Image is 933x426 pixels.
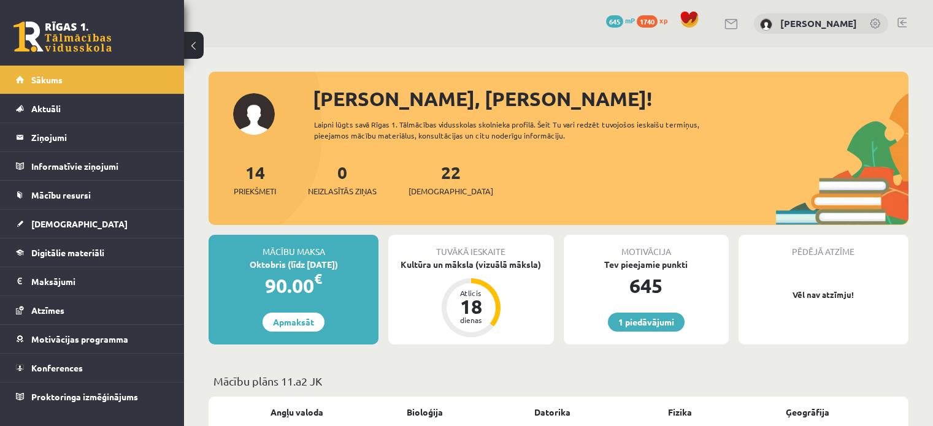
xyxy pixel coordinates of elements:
[16,325,169,353] a: Motivācijas programma
[313,84,908,113] div: [PERSON_NAME], [PERSON_NAME]!
[263,313,324,332] a: Apmaksāt
[308,161,377,197] a: 0Neizlasītās ziņas
[16,296,169,324] a: Atzīmes
[209,235,378,258] div: Mācību maksa
[16,354,169,382] a: Konferences
[31,74,63,85] span: Sākums
[314,119,734,141] div: Laipni lūgts savā Rīgas 1. Tālmācības vidusskolas skolnieka profilā. Šeit Tu vari redzēt tuvojošo...
[234,161,276,197] a: 14Priekšmeti
[31,152,169,180] legend: Informatīvie ziņojumi
[453,316,490,324] div: dienas
[409,161,493,197] a: 22[DEMOGRAPHIC_DATA]
[209,271,378,300] div: 90.00
[314,270,322,287] span: €
[16,66,169,94] a: Sākums
[16,238,169,267] a: Digitālie materiāli
[564,271,729,300] div: 645
[31,247,104,258] span: Digitālie materiāli
[308,185,377,197] span: Neizlasītās ziņas
[31,267,169,295] legend: Maksājumi
[745,289,902,301] p: Vēl nav atzīmju!
[16,382,169,411] a: Proktoringa izmēģinājums
[606,15,635,25] a: 645 mP
[388,258,553,271] div: Kultūra un māksla (vizuālā māksla)
[606,15,623,28] span: 645
[31,391,138,402] span: Proktoringa izmēģinājums
[564,235,729,258] div: Motivācija
[786,406,829,419] a: Ģeogrāfija
[13,21,112,52] a: Rīgas 1. Tālmācības vidusskola
[739,235,908,258] div: Pēdējā atzīme
[625,15,635,25] span: mP
[209,258,378,271] div: Oktobris (līdz [DATE])
[16,181,169,209] a: Mācību resursi
[31,305,64,316] span: Atzīmes
[16,267,169,295] a: Maksājumi
[388,235,553,258] div: Tuvākā ieskaite
[31,189,91,200] span: Mācību resursi
[760,18,772,31] img: Amanda Neifelde
[659,15,667,25] span: xp
[16,210,169,238] a: [DEMOGRAPHIC_DATA]
[388,258,553,339] a: Kultūra un māksla (vizuālā māksla) Atlicis 18 dienas
[31,123,169,151] legend: Ziņojumi
[564,258,729,271] div: Tev pieejamie punkti
[31,333,128,344] span: Motivācijas programma
[16,152,169,180] a: Informatīvie ziņojumi
[213,373,904,389] p: Mācību plāns 11.a2 JK
[31,218,128,229] span: [DEMOGRAPHIC_DATA]
[534,406,570,419] a: Datorika
[234,185,276,197] span: Priekšmeti
[453,289,490,297] div: Atlicis
[409,185,493,197] span: [DEMOGRAPHIC_DATA]
[453,297,490,316] div: 18
[31,103,61,114] span: Aktuāli
[16,94,169,123] a: Aktuāli
[608,313,685,332] a: 1 piedāvājumi
[668,406,692,419] a: Fizika
[16,123,169,151] a: Ziņojumi
[637,15,674,25] a: 1740 xp
[407,406,443,419] a: Bioloģija
[637,15,658,28] span: 1740
[31,362,83,373] span: Konferences
[780,17,857,29] a: [PERSON_NAME]
[271,406,323,419] a: Angļu valoda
